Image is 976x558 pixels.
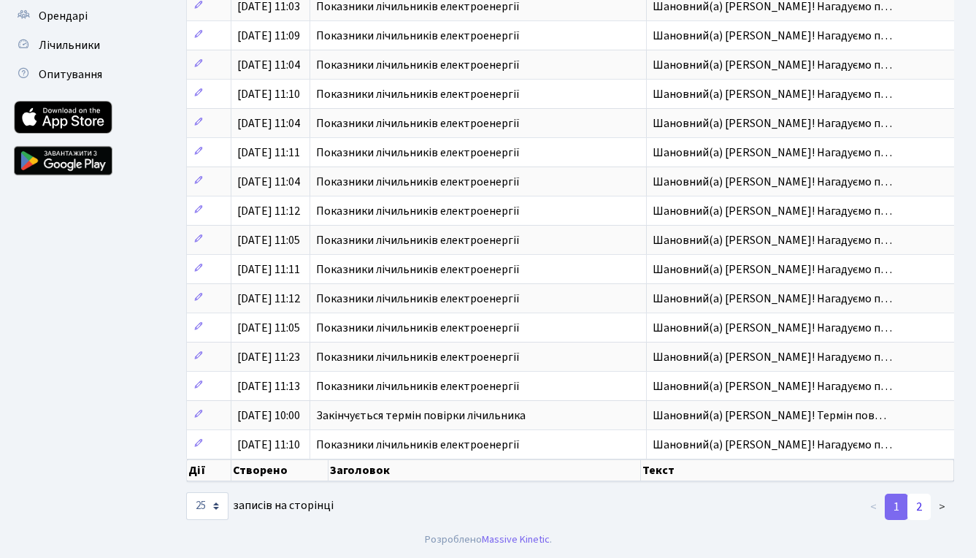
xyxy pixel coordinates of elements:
[7,1,153,31] a: Орендарі
[653,86,892,102] span: Шановний(а) [PERSON_NAME]! Нагадуємо п…
[237,28,300,44] span: [DATE] 11:09
[237,86,300,102] span: [DATE] 11:10
[316,86,520,102] span: Показники лічильників електроенергії
[653,378,892,394] span: Шановний(а) [PERSON_NAME]! Нагадуємо п…
[237,437,300,453] span: [DATE] 11:10
[316,291,520,307] span: Показники лічильників електроенергії
[653,261,892,278] span: Шановний(а) [PERSON_NAME]! Нагадуємо п…
[237,291,300,307] span: [DATE] 11:12
[316,57,520,73] span: Показники лічильників електроенергії
[653,437,892,453] span: Шановний(а) [PERSON_NAME]! Нагадуємо п…
[187,459,231,481] th: Дії
[907,494,931,520] a: 2
[186,492,334,520] label: записів на сторінці
[316,28,520,44] span: Показники лічильників електроенергії
[39,8,88,24] span: Орендарі
[237,57,300,73] span: [DATE] 11:04
[237,115,300,131] span: [DATE] 11:04
[653,203,892,219] span: Шановний(а) [PERSON_NAME]! Нагадуємо п…
[885,494,908,520] a: 1
[641,459,954,481] th: Текст
[653,57,892,73] span: Шановний(а) [PERSON_NAME]! Нагадуємо п…
[653,115,892,131] span: Шановний(а) [PERSON_NAME]! Нагадуємо п…
[231,459,328,481] th: Створено
[316,203,520,219] span: Показники лічильників електроенергії
[237,320,300,336] span: [DATE] 11:05
[316,115,520,131] span: Показники лічильників електроенергії
[186,492,228,520] select: записів на сторінці
[653,232,892,248] span: Шановний(а) [PERSON_NAME]! Нагадуємо п…
[316,349,520,365] span: Показники лічильників електроенергії
[653,349,892,365] span: Шановний(а) [PERSON_NAME]! Нагадуємо п…
[316,261,520,278] span: Показники лічильників електроенергії
[39,37,100,53] span: Лічильники
[930,494,954,520] a: >
[316,174,520,190] span: Показники лічильників електроенергії
[482,532,550,547] a: Massive Kinetic
[237,378,300,394] span: [DATE] 11:13
[237,203,300,219] span: [DATE] 11:12
[237,408,300,424] span: [DATE] 10:00
[653,145,892,161] span: Шановний(а) [PERSON_NAME]! Нагадуємо п…
[425,532,552,548] div: Розроблено .
[237,261,300,278] span: [DATE] 11:11
[316,320,520,336] span: Показники лічильників електроенергії
[316,437,520,453] span: Показники лічильників електроенергії
[653,28,892,44] span: Шановний(а) [PERSON_NAME]! Нагадуємо п…
[7,60,153,89] a: Опитування
[328,459,641,481] th: Заголовок
[653,174,892,190] span: Шановний(а) [PERSON_NAME]! Нагадуємо п…
[316,232,520,248] span: Показники лічильників електроенергії
[237,232,300,248] span: [DATE] 11:05
[237,145,300,161] span: [DATE] 11:11
[7,31,153,60] a: Лічильники
[237,349,300,365] span: [DATE] 11:23
[653,408,886,424] span: Шановний(а) [PERSON_NAME]! Термін пов…
[316,378,520,394] span: Показники лічильників електроенергії
[653,320,892,336] span: Шановний(а) [PERSON_NAME]! Нагадуємо п…
[316,145,520,161] span: Показники лічильників електроенергії
[237,174,300,190] span: [DATE] 11:04
[653,291,892,307] span: Шановний(а) [PERSON_NAME]! Нагадуємо п…
[316,408,526,424] span: Закінчується термін повірки лічильника
[39,66,102,83] span: Опитування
